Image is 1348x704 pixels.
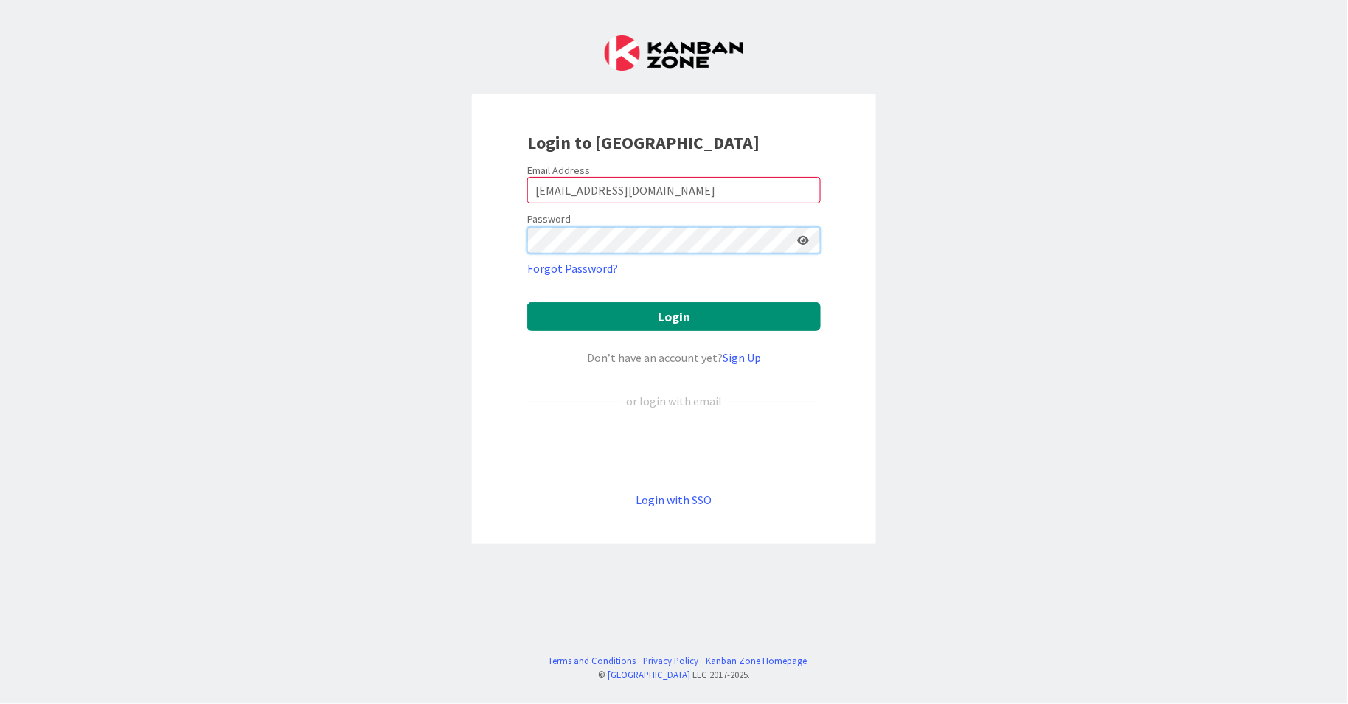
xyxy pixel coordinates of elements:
div: Don’t have an account yet? [527,349,821,366]
a: Sign Up [723,350,761,365]
a: Terms and Conditions [549,654,636,668]
div: or login with email [622,392,726,410]
a: Privacy Policy [644,654,699,668]
img: Kanban Zone [605,35,743,71]
label: Email Address [527,164,590,177]
iframe: Kirjaudu Google-tilillä -painike [520,434,828,467]
button: Login [527,302,821,331]
a: Forgot Password? [527,259,618,277]
div: © LLC 2017- 2025 . [541,668,807,682]
a: [GEOGRAPHIC_DATA] [608,669,690,680]
a: Kanban Zone Homepage [706,654,807,668]
label: Password [527,212,571,227]
b: Login to [GEOGRAPHIC_DATA] [527,131,760,154]
a: Login with SSO [636,492,712,507]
